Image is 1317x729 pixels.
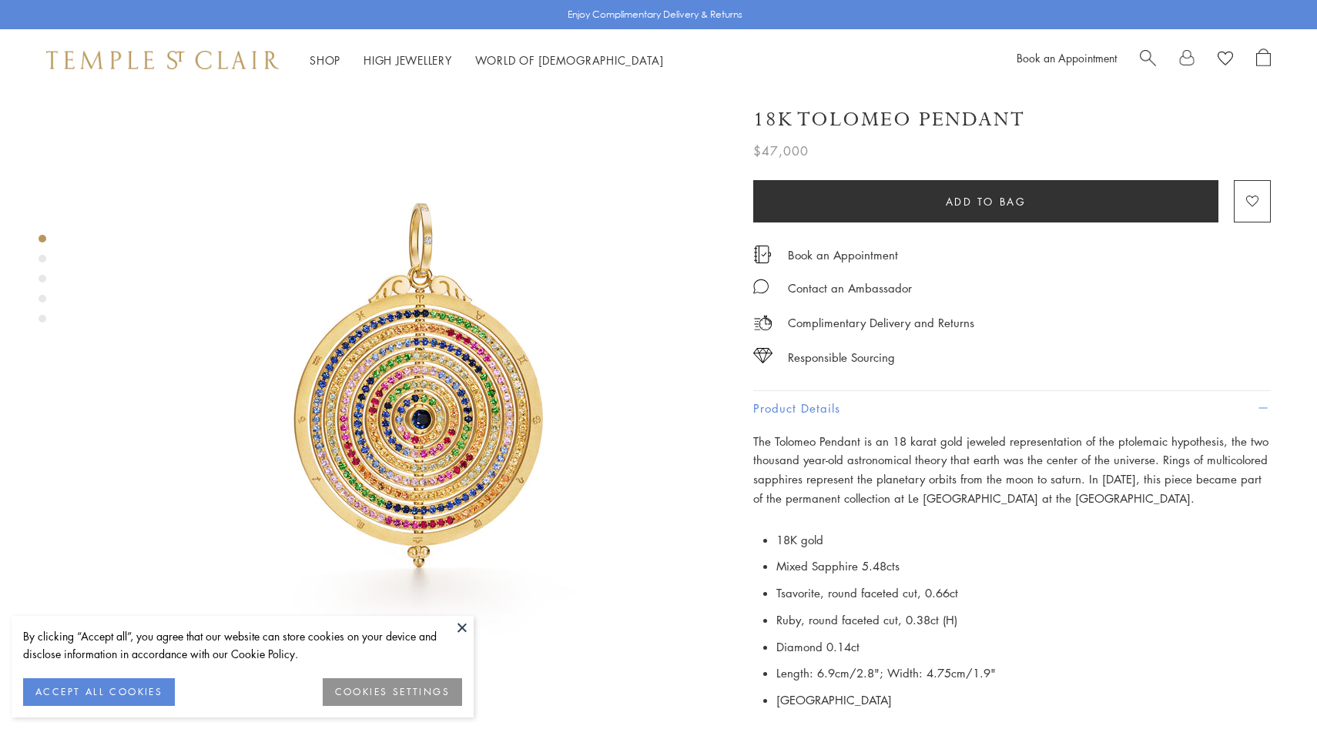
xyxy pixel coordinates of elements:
button: ACCEPT ALL COOKIES [23,678,175,706]
p: Complimentary Delivery and Returns [788,313,974,333]
img: Temple St. Clair [46,51,279,69]
span: Mixed Sapphire 5.48cts [776,558,900,574]
span: Add to bag [946,193,1027,210]
img: icon_appointment.svg [753,246,772,263]
img: 18K Tolomeo Pendant [100,91,716,707]
li: 18K gold [776,527,1271,553]
a: Book an Appointment [1017,50,1117,65]
h1: 18K Tolomeo Pendant [753,106,1025,133]
li: Diamond 0.14ct [776,634,1271,660]
li: Length: 6.9cm/2.8"; Width: 4.75cm/1.9" [776,660,1271,687]
a: High JewelleryHigh Jewellery [364,52,452,68]
div: Product gallery navigation [39,231,46,335]
li: [GEOGRAPHIC_DATA] [776,687,1271,714]
img: MessageIcon-01_2.svg [753,279,769,294]
div: Responsible Sourcing [788,348,895,367]
span: Ruby, round faceted cut, 0.38ct (H) [776,612,957,627]
a: Open Shopping Bag [1256,48,1271,72]
a: Book an Appointment [788,246,898,263]
button: COOKIES SETTINGS [323,678,462,706]
p: Enjoy Complimentary Delivery & Returns [568,7,742,22]
img: icon_delivery.svg [753,313,772,333]
p: The Tolomeo Pendant is an 18 karat gold jeweled representation of the ptolemaic hypothesis, the t... [753,432,1271,508]
a: World of [DEMOGRAPHIC_DATA]World of [DEMOGRAPHIC_DATA] [475,52,664,68]
span: Tsavorite, round faceted cut, 0.66ct [776,585,958,600]
a: View Wishlist [1218,48,1233,72]
nav: Main navigation [310,51,664,70]
img: icon_sourcing.svg [753,348,772,363]
span: $47,000 [753,141,809,161]
button: Product Details [753,391,1271,426]
button: Add to bag [753,180,1218,222]
a: Search [1140,48,1156,72]
a: ShopShop [310,52,340,68]
div: Contact an Ambassador [788,279,912,298]
div: By clicking “Accept all”, you agree that our website can store cookies on your device and disclos... [23,627,462,663]
iframe: Gorgias live chat messenger [1240,657,1302,714]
